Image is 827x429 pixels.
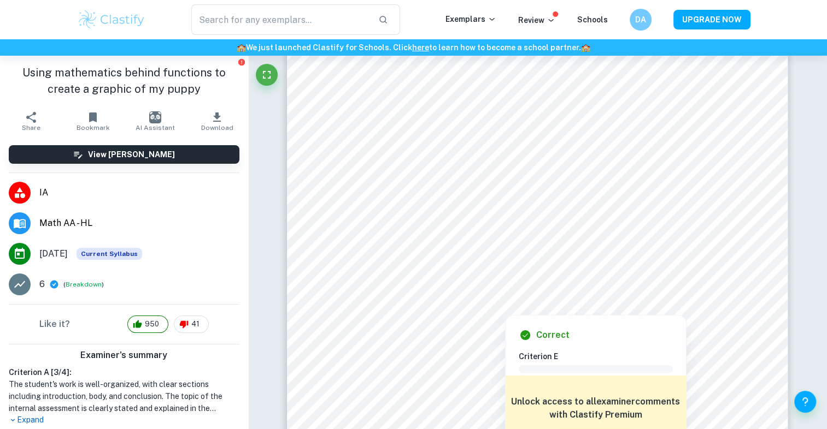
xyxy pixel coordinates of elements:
button: Breakdown [66,279,102,289]
h6: Criterion E [519,350,682,362]
span: [DATE] [39,247,68,260]
h6: DA [634,14,647,26]
span: AI Assistant [136,124,175,132]
a: here [412,43,429,52]
span: Current Syllabus [77,248,142,260]
button: Download [186,106,248,136]
span: 950 [139,319,165,330]
div: 950 [127,315,168,333]
span: 41 [185,319,206,330]
a: Schools [577,15,608,24]
button: DA [630,9,652,31]
img: Clastify logo [77,9,146,31]
button: Fullscreen [256,64,278,86]
h6: View [PERSON_NAME] [88,148,175,160]
span: Share [22,124,40,132]
button: AI Assistant [124,106,186,136]
h1: Using mathematics behind functions to create a graphic of my puppy [9,64,239,97]
button: Bookmark [62,106,124,136]
span: ( ) [63,279,104,290]
button: Help and Feedback [794,391,816,413]
h6: Correct [536,329,570,342]
p: 6 [39,278,45,291]
span: IA [39,186,239,199]
span: Bookmark [77,124,110,132]
p: Review [518,14,555,26]
p: Expand [9,414,239,426]
h1: The student's work is well-organized, with clear sections including introduction, body, and concl... [9,378,239,414]
div: 41 [174,315,209,333]
h6: Examiner's summary [4,349,244,362]
h6: We just launched Clastify for Schools. Click to learn how to become a school partner. [2,41,825,53]
input: Search for any exemplars... [191,4,370,35]
button: View [PERSON_NAME] [9,145,239,164]
h6: Criterion A [ 3 / 4 ]: [9,366,239,378]
img: AI Assistant [149,111,161,123]
span: Math AA - HL [39,217,239,230]
h6: Like it? [39,318,70,331]
span: 🏫 [581,43,590,52]
button: Report issue [238,58,246,66]
span: Download [201,124,233,132]
button: UPGRADE NOW [673,10,750,29]
p: Exemplars [445,13,496,25]
div: This exemplar is based on the current syllabus. Feel free to refer to it for inspiration/ideas wh... [77,248,142,260]
span: 🏫 [237,43,246,52]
